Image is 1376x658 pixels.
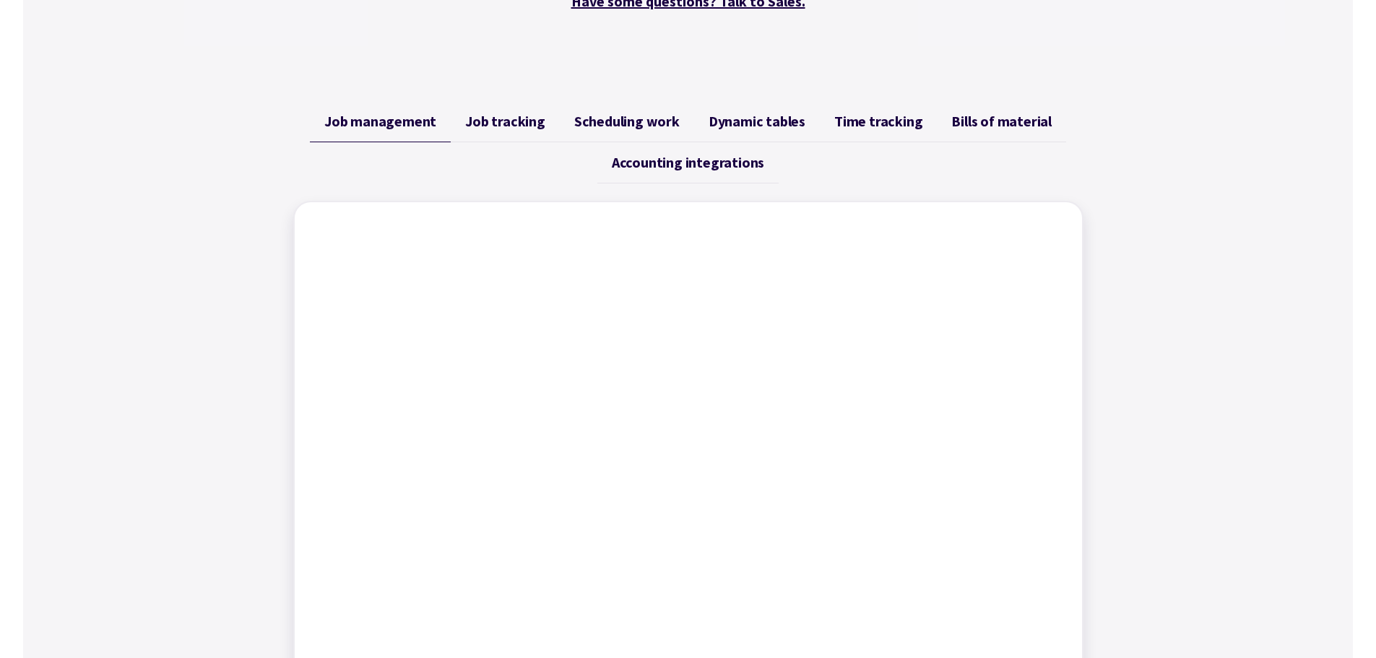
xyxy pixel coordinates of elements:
[951,113,1052,130] span: Bills of material
[612,154,764,171] span: Accounting integrations
[324,113,436,130] span: Job management
[709,113,805,130] span: Dynamic tables
[834,113,922,130] span: Time tracking
[465,113,545,130] span: Job tracking
[574,113,680,130] span: Scheduling work
[1052,77,1376,658] iframe: Chat Widget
